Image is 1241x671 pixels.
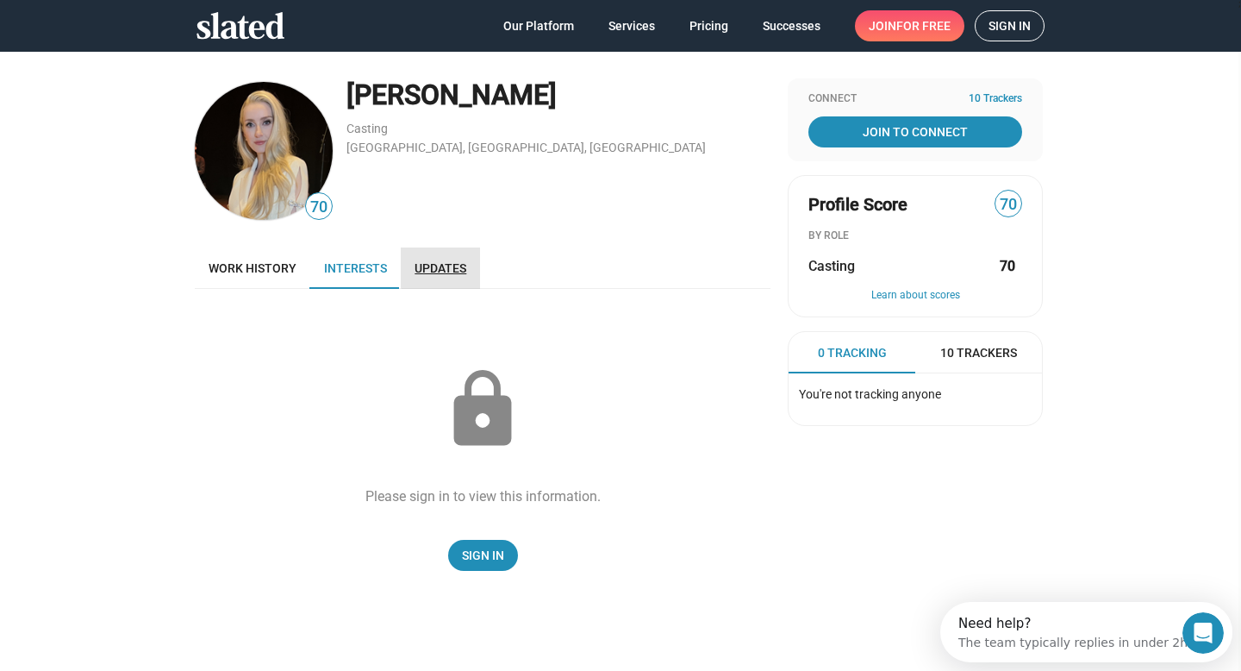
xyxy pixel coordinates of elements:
a: Successes [749,10,834,41]
span: Successes [763,10,820,41]
span: 0 Tracking [818,345,887,361]
span: Profile Score [808,193,907,216]
strong: 70 [1000,257,1015,275]
a: Pricing [676,10,742,41]
img: Kim Winther [195,82,333,220]
div: Connect [808,92,1022,106]
button: Learn about scores [808,289,1022,303]
a: Casting [346,122,388,135]
a: Our Platform [490,10,588,41]
div: Please sign in to view this information. [365,487,601,505]
span: You're not tracking anyone [799,387,941,401]
a: Sign In [448,540,518,571]
div: Need help? [18,15,247,28]
span: Our Platform [503,10,574,41]
span: Interests [324,261,387,275]
span: Services [608,10,655,41]
span: 10 Trackers [940,345,1017,361]
span: Pricing [689,10,728,41]
span: Work history [209,261,296,275]
div: Open Intercom Messenger [7,7,298,54]
a: Updates [401,248,480,289]
iframe: Intercom live chat [1182,612,1224,654]
span: Join To Connect [812,116,1019,147]
span: 70 [306,196,332,219]
a: Interests [310,248,401,289]
div: [PERSON_NAME] [346,77,770,114]
mat-icon: lock [440,367,526,453]
span: Join [869,10,951,41]
iframe: Intercom live chat discovery launcher [940,602,1232,662]
span: Sign in [988,11,1031,41]
a: Work history [195,248,310,289]
span: 70 [995,193,1021,216]
a: Sign in [975,10,1045,41]
a: Joinfor free [855,10,964,41]
a: [GEOGRAPHIC_DATA], [GEOGRAPHIC_DATA], [GEOGRAPHIC_DATA] [346,141,706,154]
span: Updates [415,261,466,275]
span: Casting [808,257,855,275]
span: Sign In [462,540,504,571]
div: BY ROLE [808,229,1022,243]
div: The team typically replies in under 2h [18,28,247,47]
a: Services [595,10,669,41]
a: Join To Connect [808,116,1022,147]
span: for free [896,10,951,41]
span: 10 Trackers [969,92,1022,106]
